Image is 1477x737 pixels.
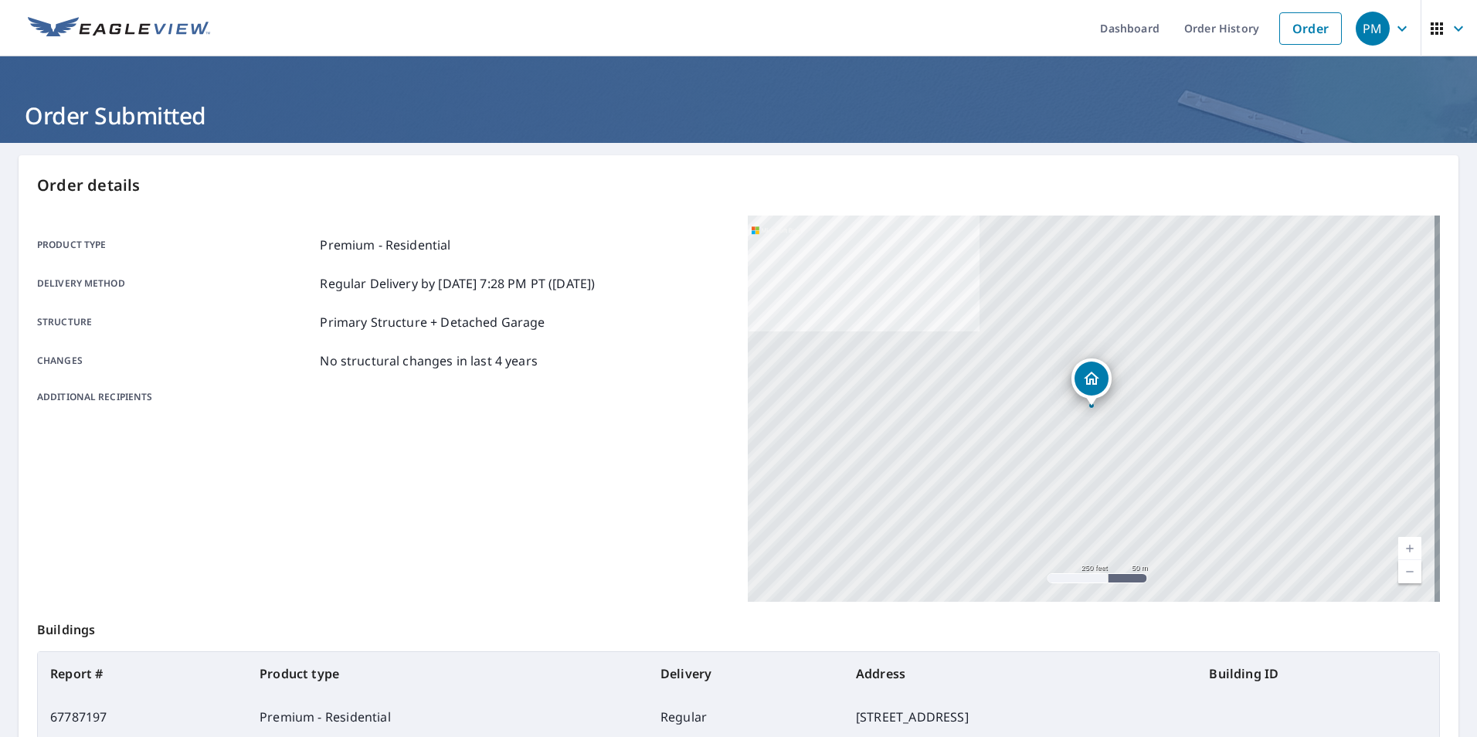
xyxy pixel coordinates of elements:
[320,274,595,293] p: Regular Delivery by [DATE] 7:28 PM PT ([DATE])
[37,236,314,254] p: Product type
[1398,560,1421,583] a: Current Level 17, Zoom Out
[1197,652,1439,695] th: Building ID
[37,274,314,293] p: Delivery method
[1356,12,1390,46] div: PM
[1279,12,1342,45] a: Order
[320,313,545,331] p: Primary Structure + Detached Garage
[844,652,1197,695] th: Address
[19,100,1458,131] h1: Order Submitted
[28,17,210,40] img: EV Logo
[37,313,314,331] p: Structure
[37,352,314,370] p: Changes
[320,236,450,254] p: Premium - Residential
[320,352,538,370] p: No structural changes in last 4 years
[1398,537,1421,560] a: Current Level 17, Zoom In
[1071,358,1112,406] div: Dropped pin, building 1, Residential property, 602 34th Ave S North Myrtle Beach, SC 29582
[37,390,314,404] p: Additional recipients
[37,602,1440,651] p: Buildings
[37,174,1440,197] p: Order details
[247,652,648,695] th: Product type
[648,652,844,695] th: Delivery
[38,652,247,695] th: Report #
